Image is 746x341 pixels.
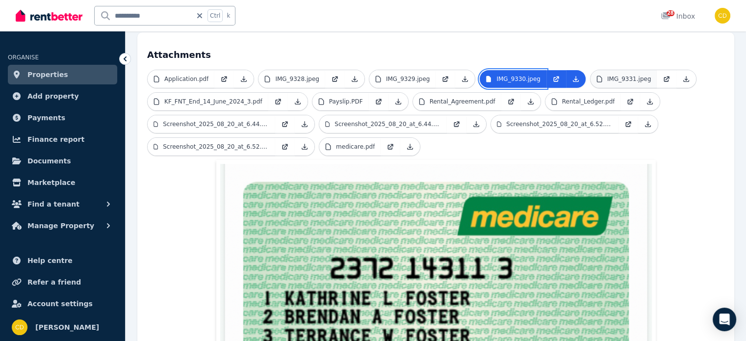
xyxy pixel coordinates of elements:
img: RentBetter [16,8,82,23]
a: Payslip.PDF [312,93,369,110]
span: 28 [667,10,674,16]
span: Payments [27,112,65,124]
p: Payslip.PDF [329,98,363,105]
a: IMG_9328.jpeg [258,70,325,88]
p: Screenshot_2025_08_20_at_6.44.21 PM.png [334,120,441,128]
a: Help centre [8,251,117,270]
a: medicare.pdf [319,138,381,156]
a: IMG_9330.jpeg [480,70,546,88]
a: Download Attachment [566,70,586,88]
a: Download Attachment [400,138,420,156]
div: Inbox [661,11,695,21]
p: Screenshot_2025_08_20_at_6.52.38 PM.png [163,143,269,151]
a: Open in new Tab [620,93,640,110]
a: Open in new Tab [381,138,400,156]
a: IMG_9329.jpeg [369,70,436,88]
a: Finance report [8,130,117,149]
a: Screenshot_2025_08_20_at_6.52.38 PM.png [148,138,275,156]
p: Screenshot_2025_08_20_at_6.44.13 PM.png [163,120,269,128]
a: Application.pdf [148,70,214,88]
a: Documents [8,151,117,171]
a: Download Attachment [234,70,254,88]
span: Finance report [27,133,84,145]
a: Open in new Tab [501,93,521,110]
p: KF_FNT_End_14_June_2024_3.pdf [164,98,262,105]
span: Help centre [27,255,73,266]
span: Account settings [27,298,93,310]
a: Open in new Tab [214,70,234,88]
span: Refer a friend [27,276,81,288]
span: Documents [27,155,71,167]
a: Open in new Tab [447,115,466,133]
span: [PERSON_NAME] [35,321,99,333]
div: Open Intercom Messenger [713,308,736,331]
a: Download Attachment [638,115,658,133]
span: Find a tenant [27,198,79,210]
span: Properties [27,69,68,80]
a: Download Attachment [295,115,314,133]
a: Open in new Tab [268,93,288,110]
a: Open in new Tab [275,138,295,156]
p: medicare.pdf [336,143,375,151]
a: Screenshot_2025_08_20_at_6.44.21 PM.png [319,115,447,133]
a: Open in new Tab [618,115,638,133]
p: Rental_Ledger.pdf [562,98,615,105]
a: Download Attachment [455,70,475,88]
a: Payments [8,108,117,128]
span: k [227,12,230,20]
a: IMG_9331.jpeg [591,70,657,88]
a: Open in new Tab [657,70,676,88]
button: Manage Property [8,216,117,236]
a: Rental_Agreement.pdf [413,93,501,110]
a: Download Attachment [388,93,408,110]
a: Add property [8,86,117,106]
a: Open in new Tab [275,115,295,133]
a: Rental_Ledger.pdf [545,93,621,110]
a: Download Attachment [295,138,314,156]
p: Rental_Agreement.pdf [430,98,495,105]
span: Marketplace [27,177,75,188]
a: Download Attachment [345,70,364,88]
a: Properties [8,65,117,84]
p: Application.pdf [164,75,208,83]
a: Download Attachment [676,70,696,88]
a: Download Attachment [521,93,540,110]
p: IMG_9330.jpeg [496,75,540,83]
p: Screenshot_2025_08_20_at_6.52.24 PM.png [506,120,613,128]
span: Manage Property [27,220,94,232]
a: Open in new Tab [546,70,566,88]
button: Find a tenant [8,194,117,214]
span: Ctrl [207,9,223,22]
img: Chris Dimitropoulos [715,8,730,24]
span: ORGANISE [8,54,39,61]
a: Account settings [8,294,117,314]
span: Add property [27,90,79,102]
p: IMG_9331.jpeg [607,75,651,83]
a: KF_FNT_End_14_June_2024_3.pdf [148,93,268,110]
a: Download Attachment [466,115,486,133]
a: Download Attachment [288,93,308,110]
a: Open in new Tab [369,93,388,110]
h4: Attachments [147,42,724,62]
p: IMG_9329.jpeg [386,75,430,83]
a: Refer a friend [8,272,117,292]
img: Chris Dimitropoulos [12,319,27,335]
a: Open in new Tab [436,70,455,88]
a: Download Attachment [640,93,660,110]
a: Open in new Tab [325,70,345,88]
a: Marketplace [8,173,117,192]
p: IMG_9328.jpeg [275,75,319,83]
a: Screenshot_2025_08_20_at_6.44.13 PM.png [148,115,275,133]
a: Screenshot_2025_08_20_at_6.52.24 PM.png [491,115,618,133]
